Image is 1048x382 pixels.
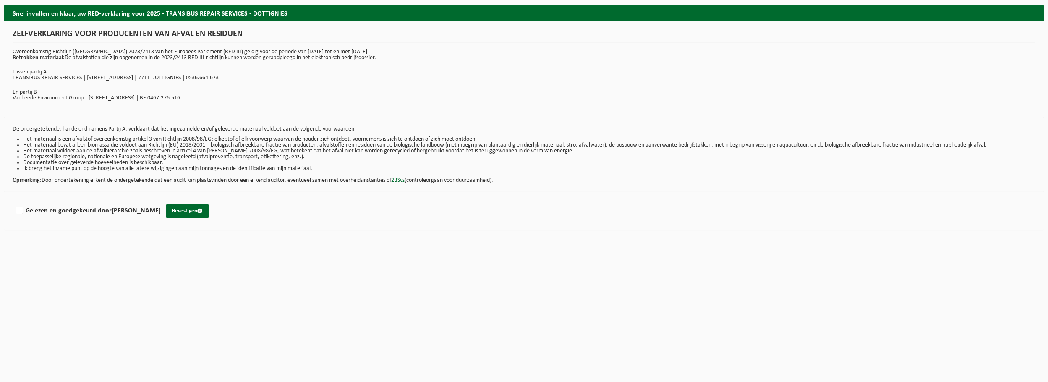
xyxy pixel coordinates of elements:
[13,30,1035,43] h1: ZELFVERKLARING VOOR PRODUCENTEN VAN AFVAL EN RESIDUEN
[23,136,1035,142] li: Het materiaal is een afvalstof overeenkomstig artikel 3 van Richtlijn 2008/98/EG: elke stof of el...
[13,55,65,61] strong: Betrokken materiaal:
[13,75,1035,81] p: TRANSIBUS REPAIR SERVICES | [STREET_ADDRESS] | 7711 DOTTIGNIES | 0536.664.673
[13,69,1035,75] p: Tussen partij A
[13,95,1035,101] p: Vanheede Environment Group | [STREET_ADDRESS] | BE 0467.276.516
[13,172,1035,183] p: Door ondertekening erkent de ondergetekende dat een audit kan plaatsvinden door een erkend audito...
[166,204,209,218] button: Bevestigen
[14,204,161,217] label: Gelezen en goedgekeurd door
[13,89,1035,95] p: En partij B
[13,177,42,183] strong: Opmerking:
[112,207,161,214] strong: [PERSON_NAME]
[13,126,1035,132] p: De ondergetekende, handelend namens Partij A, verklaart dat het ingezamelde en/of geleverde mater...
[23,160,1035,166] li: Documentatie over geleverde hoeveelheden is beschikbaar.
[23,148,1035,154] li: Het materiaal voldoet aan de afvalhiërarchie zoals beschreven in artikel 4 van [PERSON_NAME] 2008...
[13,49,1035,61] p: Overeenkomstig Richtlijn ([GEOGRAPHIC_DATA]) 2023/2413 van het Europees Parlement (RED III) geldi...
[23,154,1035,160] li: De toepasselijke regionale, nationale en Europese wetgeving is nageleefd (afvalpreventie, transpo...
[23,166,1035,172] li: Ik breng het inzamelpunt op de hoogte van alle latere wijzigingen aan mijn tonnages en de identif...
[391,177,405,183] a: 2BSvs
[4,5,1044,21] h2: Snel invullen en klaar, uw RED-verklaring voor 2025 - TRANSIBUS REPAIR SERVICES - DOTTIGNIES
[23,142,1035,148] li: Het materiaal bevat alleen biomassa die voldoet aan Richtlijn (EU) 2018/2001 – biologisch afbreek...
